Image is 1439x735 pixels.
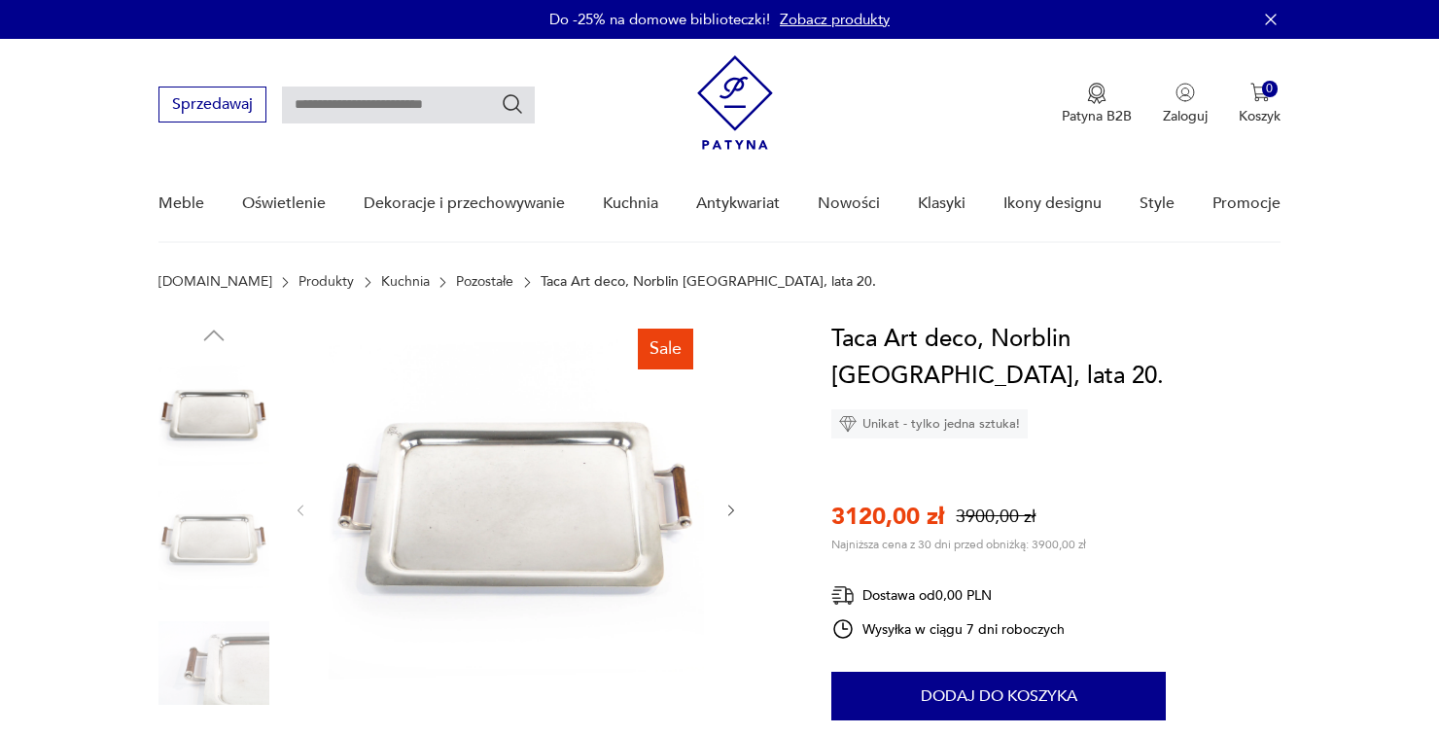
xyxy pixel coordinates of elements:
button: Patyna B2B [1062,83,1132,125]
p: Do -25% na domowe biblioteczki! [549,10,770,29]
button: Sprzedawaj [158,87,266,122]
a: Oświetlenie [242,166,326,241]
a: Ikona medaluPatyna B2B [1062,83,1132,125]
div: Sale [638,329,693,369]
img: Ikona dostawy [831,583,855,608]
a: Ikony designu [1003,166,1102,241]
a: Nowości [818,166,880,241]
img: Ikonka użytkownika [1176,83,1195,102]
button: Dodaj do koszyka [831,672,1166,720]
div: Wysyłka w ciągu 7 dni roboczych [831,617,1065,641]
a: Pozostałe [456,274,513,290]
p: Zaloguj [1163,107,1208,125]
h1: Taca Art deco, Norblin [GEOGRAPHIC_DATA], lata 20. [831,321,1281,395]
img: Zdjęcie produktu Taca Art deco, Norblin Warszawa, lata 20. [158,484,269,595]
div: 0 [1262,81,1279,97]
img: Patyna - sklep z meblami i dekoracjami vintage [697,55,773,150]
button: Zaloguj [1163,83,1208,125]
div: Dostawa od 0,00 PLN [831,583,1065,608]
a: Produkty [298,274,354,290]
p: 3120,00 zł [831,501,944,533]
a: Kuchnia [603,166,658,241]
p: Najniższa cena z 30 dni przed obniżką: 3900,00 zł [831,537,1086,552]
a: Dekoracje i przechowywanie [364,166,565,241]
a: Meble [158,166,204,241]
button: 0Koszyk [1239,83,1281,125]
img: Ikona medalu [1087,83,1106,104]
p: Koszyk [1239,107,1281,125]
a: Style [1140,166,1175,241]
img: Zdjęcie produktu Taca Art deco, Norblin Warszawa, lata 20. [158,360,269,471]
img: Ikona koszyka [1250,83,1270,102]
img: Zdjęcie produktu Taca Art deco, Norblin Warszawa, lata 20. [329,321,704,696]
a: Klasyki [918,166,965,241]
button: Szukaj [501,92,524,116]
a: Sprzedawaj [158,99,266,113]
img: Zdjęcie produktu Taca Art deco, Norblin Warszawa, lata 20. [158,608,269,718]
a: Antykwariat [696,166,780,241]
a: Promocje [1212,166,1281,241]
a: Zobacz produkty [780,10,890,29]
p: Patyna B2B [1062,107,1132,125]
div: Unikat - tylko jedna sztuka! [831,409,1028,438]
img: Ikona diamentu [839,415,857,433]
a: Kuchnia [381,274,430,290]
p: Taca Art deco, Norblin [GEOGRAPHIC_DATA], lata 20. [541,274,876,290]
a: [DOMAIN_NAME] [158,274,272,290]
p: 3900,00 zł [956,505,1035,529]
